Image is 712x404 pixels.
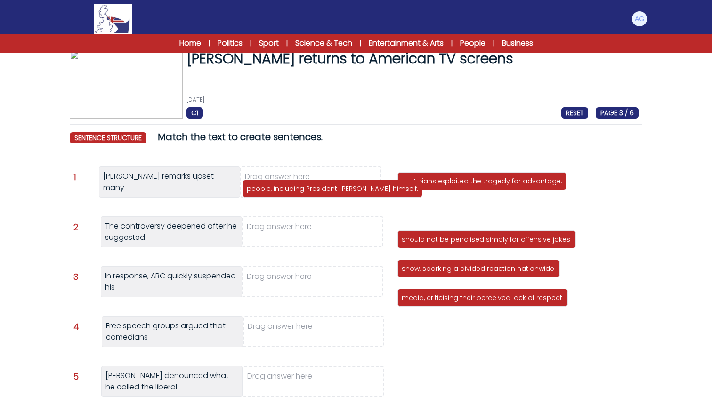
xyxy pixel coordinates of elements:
span: 3 [73,273,78,281]
p: [DATE] [186,96,639,103]
span: | [209,39,210,48]
div: In response, ABC quickly suspended his [101,266,242,297]
p: Drag answer here [247,371,312,392]
div: [PERSON_NAME] remarks upset many [99,166,240,198]
span: | [360,39,361,48]
p: politicians exploited the tragedy for advantage. [402,176,562,186]
a: Home [179,38,201,49]
span: sentence structure [70,132,146,143]
span: 5 [73,372,79,381]
p: should not be penalised simply for offensive jokes. [402,235,572,244]
span: C1 [186,107,203,119]
img: Andrea Gulino [632,11,647,26]
div: Free speech groups argued that comedians [102,316,243,347]
span: | [493,39,494,48]
a: RESET [561,107,588,118]
span: 2 [73,223,78,231]
img: Logo [94,4,132,34]
a: People [460,38,485,49]
div: [PERSON_NAME] denounced what he called the liberal [101,366,243,397]
a: Business [502,38,533,49]
p: show, sparking a divided reaction nationwide. [402,264,556,273]
span: 4 [73,323,79,331]
p: Drag answer here [247,221,312,243]
span: Match the text to create sentences. [158,130,323,143]
span: | [451,39,453,48]
a: Politics [218,38,243,49]
p: Drag answer here [248,321,313,342]
a: Logo [64,4,162,34]
p: people, including President [PERSON_NAME] himself. [247,184,418,193]
h1: [PERSON_NAME] returns to American TV screens [186,50,639,67]
div: The controversy deepened after he suggested [101,216,242,247]
a: Science & Tech [295,38,352,49]
p: Drag answer here [245,171,310,193]
a: Sport [259,38,279,49]
p: media, criticising their perceived lack of respect. [402,293,564,302]
span: RESET [561,107,588,119]
span: | [250,39,251,48]
span: 1 [73,173,76,182]
a: Entertainment & Arts [369,38,444,49]
span: PAGE 3 / 6 [596,107,639,119]
span: | [286,39,288,48]
p: Drag answer here [247,271,312,293]
img: etnUq7bwqYhbYWuV4UmuNbmhqIAUGoihUbfSmGxX.jpg [70,50,183,119]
